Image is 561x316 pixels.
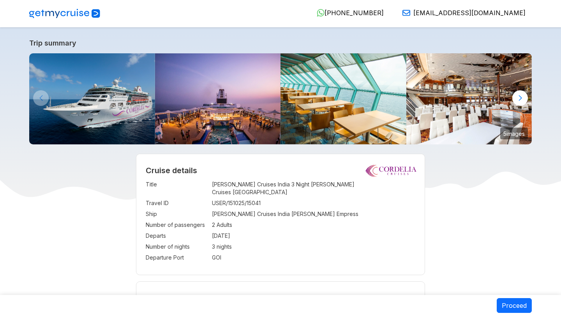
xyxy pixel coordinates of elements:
[500,128,528,139] small: 5 images
[208,179,212,198] td: :
[155,53,281,144] img: photo02.webp
[497,298,532,313] button: Proceed
[212,209,416,219] td: [PERSON_NAME] Cruises India [PERSON_NAME] Empress
[212,219,416,230] td: 2 Adults
[146,293,416,303] h4: Cabin details
[208,241,212,252] td: :
[208,198,212,209] td: :
[396,9,526,17] a: [EMAIL_ADDRESS][DOMAIN_NAME]
[146,230,208,241] td: Departs
[402,9,410,17] img: Email
[146,198,208,209] td: Travel ID
[212,198,416,209] td: USER/151025/15041
[208,219,212,230] td: :
[406,53,532,144] img: Starlight-1.jpg
[146,219,208,230] td: Number of passengers
[413,9,526,17] span: [EMAIL_ADDRESS][DOMAIN_NAME]
[310,9,384,17] a: [PHONE_NUMBER]
[325,9,384,17] span: [PHONE_NUMBER]
[212,241,416,252] td: 3 nights
[208,252,212,263] td: :
[146,241,208,252] td: Number of nights
[212,252,416,263] td: GOI
[317,9,325,17] img: WhatsApp
[29,39,532,47] a: Trip summary
[208,230,212,241] td: :
[208,209,212,219] td: :
[212,179,416,198] td: [PERSON_NAME] Cruises India 3 Night [PERSON_NAME] Cruises [GEOGRAPHIC_DATA]
[146,179,208,198] td: Title
[280,53,406,144] img: photo05.webp
[146,166,416,175] h2: Cruise details
[212,230,416,241] td: [DATE]
[29,53,155,144] img: Cordelia_exterior_800.jpg
[146,209,208,219] td: Ship
[146,252,208,263] td: Departure Port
